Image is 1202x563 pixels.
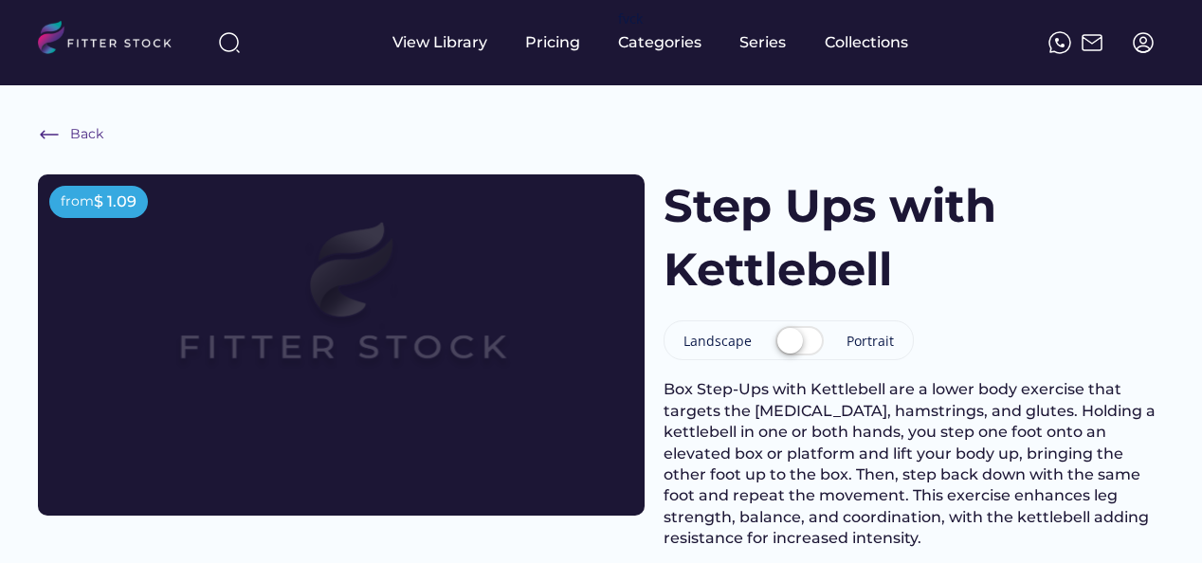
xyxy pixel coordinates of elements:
div: Collections [825,32,908,53]
div: Pricing [525,32,580,53]
div: Series [739,32,787,53]
div: Categories [618,32,701,53]
div: Back [70,125,103,144]
img: meteor-icons_whatsapp%20%281%29.svg [1048,31,1071,54]
div: Box Step-Ups with Kettlebell are a lower body exercise that targets the [MEDICAL_DATA], hamstring... [664,379,1164,549]
div: Portrait [847,332,894,351]
div: from [61,192,94,211]
img: Frame%2051.svg [1081,31,1103,54]
div: $ 1.09 [94,191,137,212]
img: Frame%20%286%29.svg [38,123,61,146]
img: search-normal%203.svg [218,31,241,54]
div: View Library [392,32,487,53]
img: Frame%2079%20%281%29.svg [99,174,584,447]
img: LOGO.svg [38,21,188,60]
div: fvck [618,9,643,28]
h1: Step Ups with Kettlebell [664,174,1039,301]
div: Landscape [683,332,752,351]
img: profile-circle.svg [1132,31,1155,54]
